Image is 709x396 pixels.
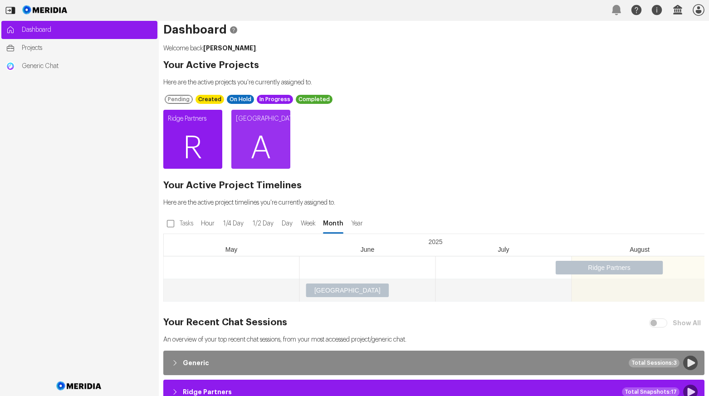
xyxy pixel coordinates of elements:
strong: [PERSON_NAME] [203,45,256,51]
img: Generic Chat [6,62,15,71]
div: Completed [296,95,332,104]
a: Dashboard [1,21,157,39]
h1: Dashboard [163,25,704,34]
span: Dashboard [22,25,153,34]
div: Pending [165,95,193,104]
span: R [163,121,222,176]
label: Show All [671,315,704,331]
span: Month [322,219,344,228]
span: Year [349,219,365,228]
a: Ridge PartnersR [163,110,222,169]
a: [GEOGRAPHIC_DATA]A [231,110,290,169]
p: Here are the active projects you're currently assigned to. [163,78,704,87]
span: Day [280,219,294,228]
div: On Hold [227,95,254,104]
img: Meridia Logo [55,376,103,396]
a: Projects [1,39,157,57]
p: Welcome back . [163,44,704,53]
h2: Your Active Projects [163,61,704,70]
button: GenericTotal Sessions:3 [166,353,702,373]
div: Created [196,95,224,104]
h2: Your Recent Chat Sessions [163,318,704,327]
span: Week [298,219,318,228]
span: Hour [199,219,216,228]
span: A [231,121,290,176]
span: Projects [22,44,153,53]
span: 1/2 Day [250,219,275,228]
p: Here are the active project timelines you're currently assigned to. [163,198,704,207]
span: 1/4 Day [221,219,246,228]
p: An overview of your top recent chat sessions, from your most accessed project/generic chat. [163,335,704,344]
span: Generic Chat [22,62,153,71]
h2: Your Active Project Timelines [163,181,704,190]
a: Generic ChatGeneric Chat [1,57,157,75]
div: Total Sessions: 3 [629,358,680,367]
label: Tasks [178,215,197,232]
div: In Progress [257,95,293,104]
